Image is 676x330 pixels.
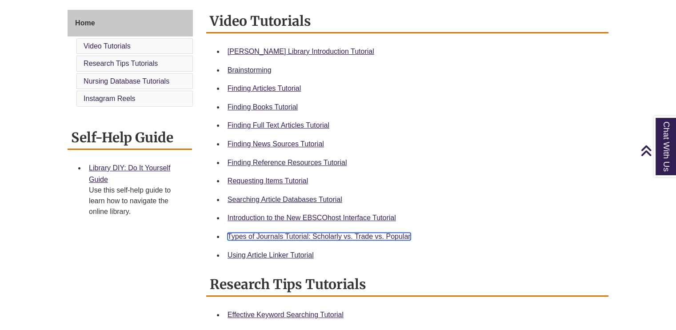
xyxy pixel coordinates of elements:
[228,121,329,129] a: Finding Full Text Articles Tutorial
[89,185,185,217] div: Use this self-help guide to learn how to navigate the online library.
[228,48,374,55] a: [PERSON_NAME] Library Introduction Tutorial
[228,311,344,318] a: Effective Keyword Searching Tutorial
[206,273,608,297] h2: Research Tips Tutorials
[75,19,95,27] span: Home
[68,10,193,36] a: Home
[228,140,324,148] a: Finding News Sources Tutorial
[228,85,301,92] a: Finding Articles Tutorial
[84,60,158,67] a: Research Tips Tutorials
[68,126,192,150] h2: Self-Help Guide
[228,251,314,259] a: Using Article Linker Tutorial
[228,214,396,221] a: Introduction to the New EBSCOhost Interface Tutorial
[228,159,347,166] a: Finding Reference Resources Tutorial
[640,145,674,157] a: Back to Top
[228,196,342,203] a: Searching Article Databases Tutorial
[84,42,131,50] a: Video Tutorials
[228,233,411,240] a: Types of Journals Tutorial: Scholarly vs. Trade vs. Popular
[206,10,608,33] h2: Video Tutorials
[228,66,272,74] a: Brainstorming
[68,10,193,109] div: Guide Page Menu
[228,103,298,111] a: Finding Books Tutorial
[228,177,308,185] a: Requesting Items Tutorial
[84,77,169,85] a: Nursing Database Tutorials
[89,164,170,183] a: Library DIY: Do It Yourself Guide
[84,95,136,102] a: Instagram Reels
